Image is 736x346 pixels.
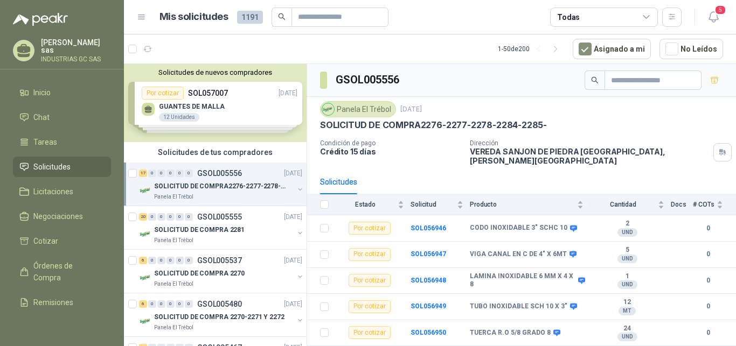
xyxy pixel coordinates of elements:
[573,39,651,59] button: Asignado a mi
[33,161,71,173] span: Solicitudes
[335,194,411,215] th: Estado
[166,257,175,264] div: 0
[128,68,302,76] button: Solicitudes de nuevos compradores
[139,254,304,288] a: 6 0 0 0 0 0 GSOL005537[DATE] Company LogoSOLICITUD DE COMPRA 2270Panela El Trébol
[411,201,455,208] span: Solicitud
[320,147,461,156] p: Crédito 15 días
[470,224,567,232] b: CODO INOXIDABLE 3" SCHC 10
[166,170,175,177] div: 0
[557,11,580,23] div: Todas
[284,212,302,222] p: [DATE]
[197,300,242,308] p: GSOL005480
[33,111,50,123] span: Chat
[320,101,396,117] div: Panela El Trébol
[176,170,184,177] div: 0
[154,193,193,201] p: Panela El Trébol
[154,312,284,322] p: SOLICITUD DE COMPRA 2270-2271 Y 2272
[13,317,111,337] a: Configuración
[617,255,637,263] div: UND
[693,328,723,338] b: 0
[400,104,422,115] p: [DATE]
[617,333,637,341] div: UND
[13,132,111,152] a: Tareas
[13,13,68,26] img: Logo peakr
[139,170,147,177] div: 17
[470,139,709,147] p: Dirección
[13,107,111,128] a: Chat
[322,103,334,115] img: Company Logo
[470,250,567,259] b: VIGA CANAL EN C DE 4" X 6MT
[470,147,709,165] p: VEREDA SANJON DE PIEDRA [GEOGRAPHIC_DATA] , [PERSON_NAME][GEOGRAPHIC_DATA]
[139,210,304,245] a: 20 0 0 0 0 0 GSOL005555[DATE] Company LogoSOLICITUD DE COMPRA 2281Panela El Trébol
[13,157,111,177] a: Solicitudes
[148,257,156,264] div: 0
[278,13,286,20] span: search
[139,257,147,264] div: 6
[704,8,723,27] button: 5
[411,194,470,215] th: Solicitud
[619,307,636,315] div: MT
[13,206,111,227] a: Negociaciones
[185,257,193,264] div: 0
[154,181,288,192] p: SOLICITUD DE COMPRA2276-2277-2278-2284-2285-
[41,39,111,54] p: [PERSON_NAME] sas
[154,323,193,332] p: Panela El Trébol
[284,168,302,179] p: [DATE]
[139,271,152,284] img: Company Logo
[617,228,637,237] div: UND
[159,9,228,25] h1: Mis solicitudes
[166,213,175,221] div: 0
[693,194,736,215] th: # COTs
[411,277,446,284] a: SOL056948
[13,82,111,103] a: Inicio
[139,184,152,197] img: Company Logo
[13,256,111,288] a: Órdenes de Compra
[411,250,446,258] a: SOL056947
[336,72,401,88] h3: GSOL005556
[693,276,723,286] b: 0
[470,329,551,337] b: TUERCA R.O 5/8 GRADO 8
[591,76,599,84] span: search
[411,329,446,336] a: SOL056950
[148,170,156,177] div: 0
[237,11,263,24] span: 1191
[124,142,307,163] div: Solicitudes de tus compradores
[176,300,184,308] div: 0
[13,292,111,313] a: Remisiones
[470,272,575,289] b: LAMINA INOXIDABLE 6 MM X 4 X 8
[349,300,391,313] div: Por cotizar
[284,299,302,309] p: [DATE]
[659,39,723,59] button: No Leídos
[157,257,165,264] div: 0
[33,136,57,148] span: Tareas
[33,210,83,222] span: Negociaciones
[320,176,357,188] div: Solicitudes
[590,220,664,228] b: 2
[320,119,547,131] p: SOLICITUD DE COMPRA2276-2277-2278-2284-2285-
[176,257,184,264] div: 0
[617,280,637,289] div: UND
[157,213,165,221] div: 0
[470,201,575,208] span: Producto
[590,324,664,333] b: 24
[33,186,73,197] span: Licitaciones
[139,228,152,241] img: Company Logo
[349,248,391,261] div: Por cotizar
[590,272,664,281] b: 1
[148,213,156,221] div: 0
[411,302,446,310] b: SOL056949
[154,236,193,245] p: Panela El Trébol
[470,302,567,311] b: TUBO INOXIDABLE SCH 10 X 3"
[157,170,165,177] div: 0
[693,223,723,234] b: 0
[185,170,193,177] div: 0
[335,201,395,208] span: Estado
[197,257,242,264] p: GSOL005537
[157,300,165,308] div: 0
[693,201,714,208] span: # COTs
[498,40,564,58] div: 1 - 50 de 200
[197,170,242,177] p: GSOL005556
[185,300,193,308] div: 0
